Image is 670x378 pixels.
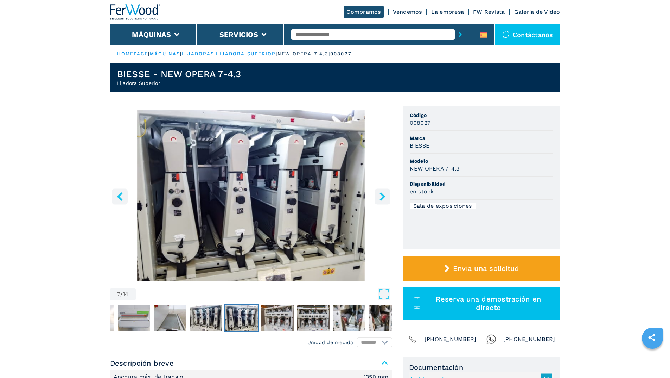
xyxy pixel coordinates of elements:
img: 2951fcef26ee5363ac09c193238f5d30 [190,305,222,331]
img: Lijadora Superior BIESSE NEW OPERA 7-4.3 [110,110,392,281]
em: Unidad de medida [307,339,353,346]
div: Contáctanos [495,24,560,45]
a: FW Revista [473,8,505,15]
button: Envía una solicitud [403,256,560,281]
h3: NEW OPERA 7-4.3 [410,165,460,173]
button: Go to Slide 10 [332,304,367,332]
span: / [120,291,123,297]
nav: Thumbnail Navigation [9,304,291,332]
span: Reserva una demostración en directo [425,295,552,312]
button: Máquinas [132,30,171,39]
img: 0fa784183b41aff827a7377a937ffa04 [154,305,186,331]
img: ae97bdec610a70738ffcd1a9a0f54ff2 [261,305,294,331]
span: | [214,51,216,56]
button: Go to Slide 7 [224,304,259,332]
button: submit-button [455,26,466,43]
button: Reserva una demostración en directo [403,287,560,320]
span: Envía una solicitud [453,264,519,273]
span: [PHONE_NUMBER] [503,334,555,344]
h3: BIESSE [410,142,430,150]
a: Galeria de Video [514,8,560,15]
span: [PHONE_NUMBER] [425,334,477,344]
img: Contáctanos [502,31,509,38]
button: Go to Slide 6 [188,304,223,332]
a: Vendemos [393,8,422,15]
img: Ferwood [110,4,161,20]
iframe: Chat [640,346,665,373]
span: Código [410,112,553,119]
button: Go to Slide 4 [116,304,152,332]
a: máquinas [150,51,180,56]
button: Go to Slide 9 [296,304,331,332]
button: Open Fullscreen [138,288,390,300]
button: Go to Slide 11 [368,304,403,332]
span: Documentación [409,363,554,372]
button: Go to Slide 8 [260,304,295,332]
a: HOMEPAGE [117,51,148,56]
h2: Lijadora Superior [117,80,241,87]
span: 7 [117,291,120,297]
img: 4a8cc8d259a8c21861ce1ff9917edce5 [333,305,365,331]
img: 6bac10c7dd12738d2933638c8fa38a12 [369,305,401,331]
a: lijadora superior [216,51,276,56]
img: 5c26172ac10a36edc0709b719e1fb9dd [297,305,330,331]
img: Whatsapp [486,334,496,344]
span: Disponibilidad [410,180,553,187]
img: 4fc1cd7e5da49431a97e42a830b7e6f2 [118,305,150,331]
span: Modelo [410,157,553,165]
a: sharethis [643,329,661,346]
button: Servicios [219,30,258,39]
button: left-button [112,188,128,204]
a: lijadoras [182,51,215,56]
a: Compramos [344,6,383,18]
span: | [276,51,277,56]
img: Phone [408,334,417,344]
p: 008027 [330,51,351,57]
span: | [180,51,181,56]
a: La empresa [431,8,464,15]
h3: 008027 [410,119,431,127]
span: 14 [123,291,129,297]
button: Go to Slide 5 [152,304,187,332]
div: Go to Slide 7 [110,110,392,281]
h3: en stock [410,187,434,196]
img: 70831c24ff84e2f273f2c074152247de [225,305,258,331]
button: right-button [375,188,390,204]
span: Marca [410,135,553,142]
h1: BIESSE - NEW OPERA 7-4.3 [117,68,241,80]
span: Descripción breve [110,357,392,370]
p: new opera 7 4.3 | [277,51,331,57]
div: Sala de exposiciones [410,203,476,209]
span: | [148,51,149,56]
